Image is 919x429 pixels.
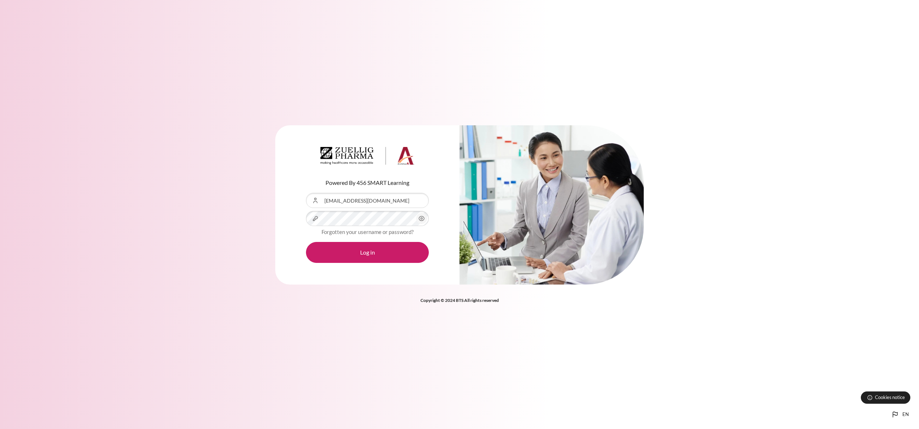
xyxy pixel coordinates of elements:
[902,411,909,418] span: en
[420,298,499,303] strong: Copyright © 2024 BTS All rights reserved
[320,147,414,165] img: Architeck
[306,193,429,208] input: Username or Email Address
[306,242,429,263] button: Log in
[875,394,905,401] span: Cookies notice
[320,147,414,168] a: Architeck
[322,229,414,235] a: Forgotten your username or password?
[861,391,910,404] button: Cookies notice
[306,178,429,187] p: Powered By 456 SMART Learning
[888,407,912,422] button: Languages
